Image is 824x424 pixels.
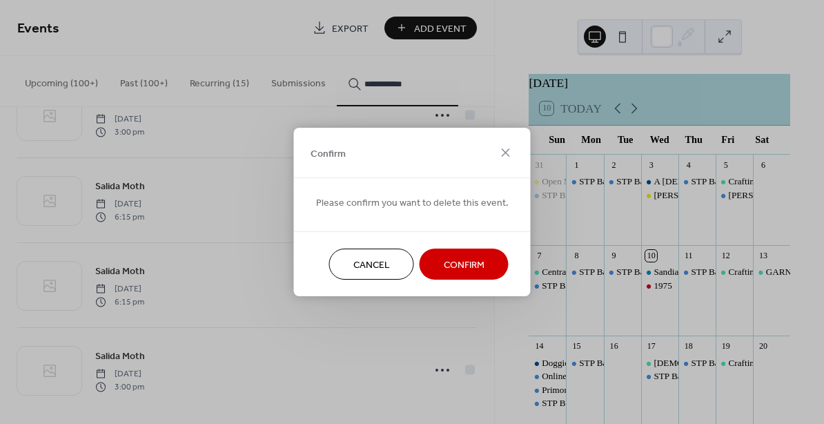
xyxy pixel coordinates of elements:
[420,249,509,280] button: Confirm
[353,258,390,273] span: Cancel
[329,249,414,280] button: Cancel
[311,146,346,161] span: Confirm
[444,258,484,273] span: Confirm
[316,196,509,211] span: Please confirm you want to delete this event.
